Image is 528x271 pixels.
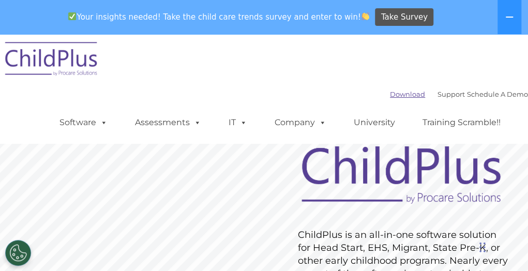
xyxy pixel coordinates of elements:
font: | [390,90,528,98]
a: Schedule A Demo [467,90,528,98]
img: 👏 [361,12,369,20]
a: Company [264,112,337,133]
a: Take Survey [375,8,433,26]
button: Cookies Settings [5,240,31,266]
div: Drag [479,232,486,263]
a: Support [438,90,465,98]
a: IT [218,112,258,133]
a: Download [390,90,425,98]
iframe: Chat Widget [359,159,528,271]
span: Take Survey [381,8,428,26]
a: Software [49,112,118,133]
img: ✅ [68,12,76,20]
a: Assessments [125,112,212,133]
a: University [343,112,405,133]
span: Your insights needed! Take the child care trends survey and enter to win! [64,7,374,27]
a: Training Scramble!! [412,112,511,133]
